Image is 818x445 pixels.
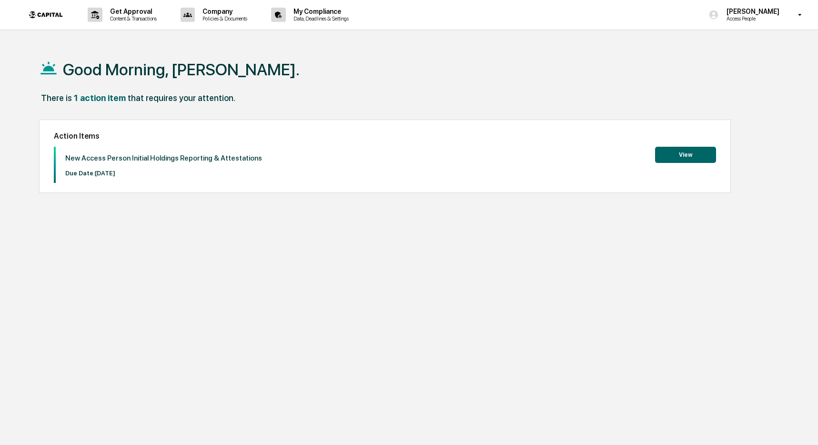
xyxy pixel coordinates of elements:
[54,131,717,141] h2: Action Items
[128,93,235,103] div: that requires your attention.
[655,147,716,163] button: View
[286,15,353,22] p: Data, Deadlines & Settings
[74,93,126,103] div: 1 action item
[719,8,784,15] p: [PERSON_NAME]
[286,8,353,15] p: My Compliance
[102,15,162,22] p: Content & Transactions
[655,150,716,159] a: View
[719,15,784,22] p: Access People
[195,15,252,22] p: Policies & Documents
[65,154,262,162] p: New Access Person Initial Holdings Reporting & Attestations
[41,93,72,103] div: There is
[195,8,252,15] p: Company
[102,8,162,15] p: Get Approval
[23,5,69,25] img: logo
[63,60,300,79] h1: Good Morning, [PERSON_NAME].
[65,170,262,177] p: Due Date: [DATE]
